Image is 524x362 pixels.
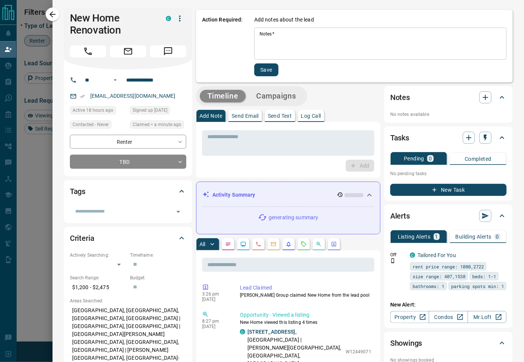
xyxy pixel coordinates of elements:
p: Actively Searching: [70,252,126,259]
button: Save [254,63,278,76]
span: Call [70,45,106,57]
div: TBD [70,155,186,169]
button: New Task [390,184,507,196]
span: beds: 1-1 [472,273,496,280]
button: Campaigns [249,90,303,102]
h2: Tasks [390,132,409,144]
p: Search Range: [70,274,126,281]
button: Open [173,206,184,217]
h2: Notes [390,91,410,103]
h2: Criteria [70,232,94,244]
span: bathrooms: 1 [413,282,444,290]
svg: Email Verified [80,94,85,99]
h1: New Home Renovation [70,12,155,36]
p: Lead Claimed [240,284,371,292]
h2: Showings [390,337,422,349]
span: Contacted - Never [73,121,109,128]
p: [DATE] [202,324,229,329]
svg: Agent Actions [331,241,337,247]
p: 8:27 pm [202,319,229,324]
div: Wed Oct 15 2025 [130,120,186,131]
button: Open [111,75,120,85]
p: Timeframe: [130,252,186,259]
div: Tasks [390,129,507,147]
a: [STREET_ADDRESS] [247,329,295,335]
a: Tailored For You [417,252,456,258]
div: Notes [390,88,507,106]
svg: Listing Alerts [286,241,292,247]
span: size range: 407,1538 [413,273,465,280]
svg: Opportunities [316,241,322,247]
svg: Notes [225,241,231,247]
p: Budget: [130,274,186,281]
button: Timeline [200,90,246,102]
svg: Requests [301,241,307,247]
p: Add Note [199,113,223,119]
span: rent price range: 1080,2722 [413,263,484,270]
p: Opportunity - Viewed a listing [240,311,371,319]
svg: Lead Browsing Activity [240,241,246,247]
div: Criteria [70,229,186,247]
p: 1 [435,234,438,239]
div: Tue Oct 14 2025 [70,106,126,117]
p: [DATE] [202,297,229,302]
div: condos.ca [240,329,245,334]
div: Tags [70,182,186,200]
a: Mr.Loft [468,311,507,323]
div: Activity Summary [202,188,374,202]
p: No pending tasks [390,168,507,179]
a: [EMAIL_ADDRESS][DOMAIN_NAME] [90,93,176,99]
span: Signed up [DATE] [133,106,167,114]
div: Showings [390,334,507,352]
p: Send Text [268,113,292,119]
div: condos.ca [410,253,415,258]
p: Add notes about the lead [254,16,314,24]
a: Condos [429,311,468,323]
div: Renter [70,135,186,149]
p: Building Alerts [456,234,492,239]
svg: Calls [255,241,261,247]
h2: Tags [70,185,85,197]
p: generating summary [269,214,318,222]
div: condos.ca [166,16,171,21]
p: No notes available [390,111,507,118]
div: Mon Oct 13 2025 [130,106,186,117]
svg: Emails [271,241,277,247]
p: Pending [404,156,424,161]
p: New Alert: [390,301,507,309]
p: $1,200 - $2,475 [70,281,126,294]
div: Alerts [390,207,507,225]
p: Send Email [232,113,259,119]
span: Active 18 hours ago [73,106,113,114]
span: Claimed < a minute ago [133,121,181,128]
p: Activity Summary [212,191,255,199]
p: Action Required: [202,16,243,76]
span: parking spots min: 1 [451,282,504,290]
p: Log Call [301,113,321,119]
p: Completed [465,156,492,162]
p: 3:26 pm [202,291,229,297]
p: [PERSON_NAME] Group claimed New Home from the lead pool [240,292,371,299]
h2: Alerts [390,210,410,222]
svg: Push Notification Only [390,258,396,263]
p: 0 [429,156,432,161]
p: Areas Searched: [70,297,186,304]
p: Off [390,251,405,258]
span: Message [150,45,186,57]
p: Listing Alerts [398,234,431,239]
span: Email [110,45,146,57]
p: 0 [496,234,499,239]
a: Property [390,311,429,323]
p: New Home viewed this listing 4 times [240,319,371,326]
p: All [199,242,206,247]
p: W12449071 [346,348,371,355]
